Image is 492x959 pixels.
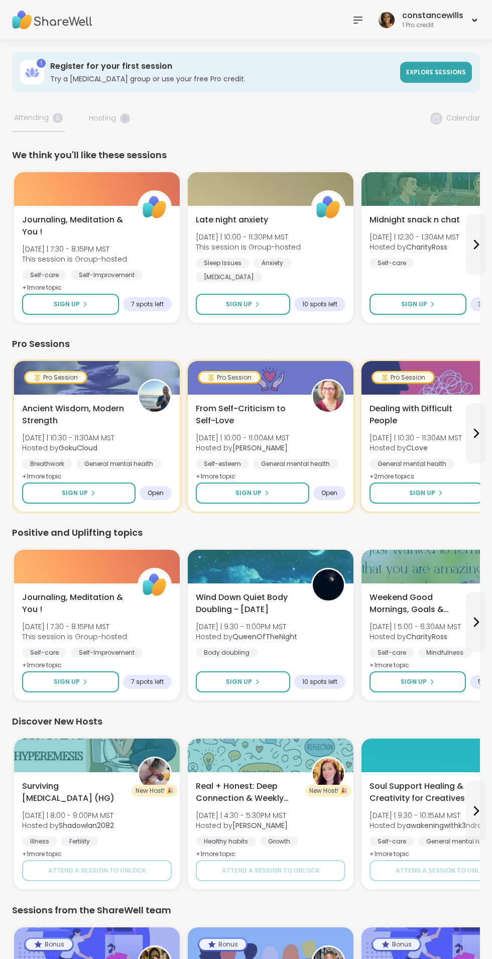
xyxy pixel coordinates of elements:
div: Sessions from the ShareWell team [12,903,480,917]
span: Ancient Wisdom, Modern Strength [22,403,127,427]
span: Hosted by [370,443,462,453]
img: QueenOfTheNight [313,569,344,601]
span: Sign Up [54,677,80,686]
b: QueenOfTheNight [232,632,297,642]
span: [DATE] | 9:30 - 10:15AM MST [370,810,482,820]
div: Breathwork [22,459,72,469]
span: This session is Group-hosted [196,242,301,252]
span: Weekend Good Mornings, Goals & Gratitude's [370,591,474,616]
span: Sign Up [62,489,88,498]
div: Body doubling [196,648,258,658]
button: Sign Up [370,671,466,692]
span: [DATE] | 8:00 - 9:00PM MST [22,810,114,820]
span: [DATE] | 9:30 - 11:00PM MST [196,622,297,632]
span: Hosted by [22,820,114,830]
button: Sign Up [22,483,136,504]
div: Self-care [370,258,414,268]
span: Sign Up [226,300,252,309]
div: General mental health [370,459,454,469]
span: Sign Up [235,489,262,498]
span: Wind Down Quiet Body Doubling - [DATE] [196,591,300,616]
div: [MEDICAL_DATA] [196,272,262,282]
div: We think you'll like these sessions [12,148,480,162]
div: Pro Session [26,373,86,383]
span: Late night anxiety [196,214,268,226]
div: Self-care [370,836,414,847]
div: Fertility [61,836,98,847]
button: Sign Up [370,483,483,504]
div: Self-Improvement [71,270,143,280]
span: Surviving [MEDICAL_DATA] (HG) [22,780,127,804]
span: Open [321,489,337,497]
span: [DATE] | 10:30 - 11:30AM MST [370,433,462,443]
b: [PERSON_NAME] [232,443,288,453]
span: [DATE] | 10:30 - 11:30AM MST [22,433,114,443]
img: Shadowlan2082 [139,758,170,789]
b: Shadowlan2082 [59,820,114,830]
span: [DATE] | 7:30 - 8:15PM MST [22,622,127,632]
button: Sign Up [196,483,309,504]
div: 1 Pro credit [402,21,463,30]
span: Attend a session to unlock [48,866,146,875]
div: 1 [37,59,46,68]
b: CLove [406,443,428,453]
span: Hosted by [370,242,459,252]
button: Attend a session to unlock [196,860,345,881]
span: Midnight snack n chat [370,214,460,226]
a: Explore sessions [400,62,472,83]
div: Pro Session [373,373,433,383]
span: 7 spots left [131,300,164,308]
span: Hosted by [196,820,288,830]
span: Sign Up [226,677,252,686]
button: Sign Up [22,294,119,315]
div: Self-care [370,648,414,658]
b: [PERSON_NAME] [232,820,288,830]
img: ShareWell [139,192,170,223]
span: From Self-Criticism to Self-Love [196,403,300,427]
span: Sign Up [409,489,435,498]
h3: Register for your first session [50,61,394,72]
span: Sign Up [54,300,80,309]
img: constancewills [379,12,395,28]
span: [DATE] | 10:00 - 11:30PM MST [196,232,301,242]
span: Hosted by [370,820,482,830]
span: Real + Honest: Deep Connection & Weekly Intentions [196,780,300,804]
span: [DATE] | 4:30 - 5:30PM MST [196,810,288,820]
span: Journaling, Meditation & You ! [22,214,127,238]
div: Positive and Uplifting topics [12,526,480,540]
img: ShareWell [139,569,170,601]
span: 10 spots left [302,300,337,308]
b: CharityRoss [406,632,447,642]
img: ShareWell [313,192,344,223]
div: constancewills [402,10,463,21]
div: Self-esteem [196,459,249,469]
span: [DATE] | 12:30 - 1:30AM MST [370,232,459,242]
div: Healthy habits [196,836,256,847]
button: Sign Up [196,671,290,692]
span: Open [148,489,164,497]
div: Illness [22,836,57,847]
img: Charlie_Lovewitch [313,758,344,789]
div: Self-care [22,270,67,280]
div: Self-care [22,648,67,658]
div: Anxiety [254,258,291,268]
div: Sleep Issues [196,258,250,268]
div: Pro Session [199,373,260,383]
span: Explore sessions [406,68,466,76]
span: This session is Group-hosted [22,632,127,642]
div: General mental health [253,459,338,469]
img: ShareWell Nav Logo [12,3,92,38]
button: Sign Up [22,671,119,692]
span: Sign Up [401,300,427,309]
span: [DATE] | 10:00 - 11:00AM MST [196,433,289,443]
span: Hosted by [196,443,289,453]
span: Journaling, Meditation & You ! [22,591,127,616]
span: Hosted by [370,632,461,642]
img: Fausta [313,381,344,412]
img: GokuCloud [139,381,170,412]
div: Mindfulness [418,648,471,658]
span: Soul Support Healing & Creativity for Creatives [370,780,474,804]
b: GokuCloud [59,443,97,453]
span: [DATE] | 5:00 - 6:30AM MST [370,622,461,632]
div: Bonus [199,939,246,950]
